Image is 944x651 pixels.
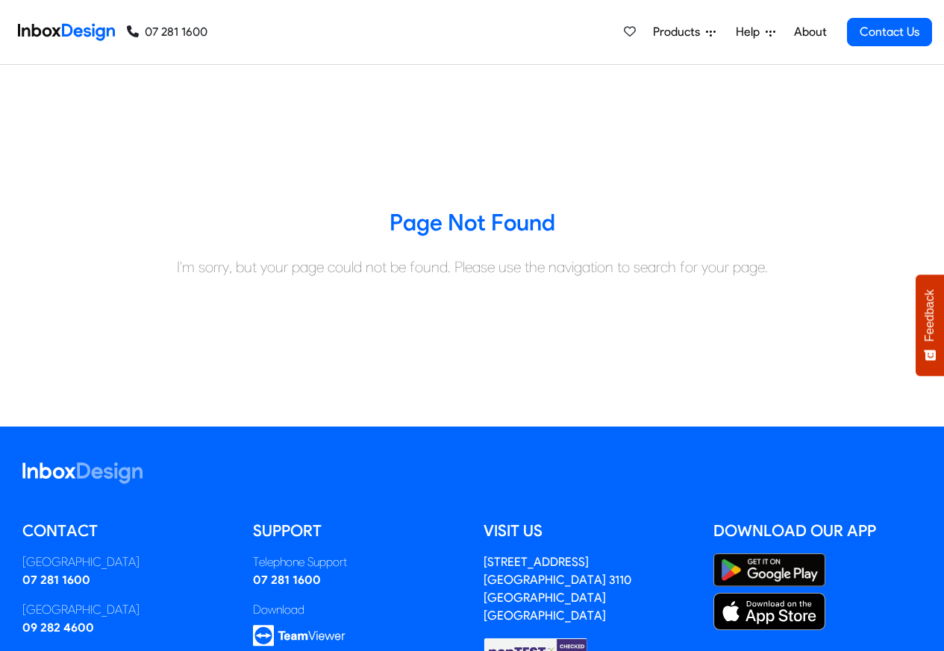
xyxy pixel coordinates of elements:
[253,553,461,571] div: Telephone Support
[22,553,231,571] div: [GEOGRAPHIC_DATA]
[653,23,706,41] span: Products
[736,23,766,41] span: Help
[923,289,937,342] span: Feedback
[790,17,831,47] a: About
[484,520,692,542] h5: Visit us
[647,17,722,47] a: Products
[11,208,933,238] h3: Page Not Found
[484,555,631,623] address: [STREET_ADDRESS] [GEOGRAPHIC_DATA] 3110 [GEOGRAPHIC_DATA] [GEOGRAPHIC_DATA]
[713,593,825,630] img: Apple App Store
[713,520,922,542] h5: Download our App
[253,573,321,587] a: 07 281 1600
[253,520,461,542] h5: Support
[253,601,461,619] div: Download
[22,620,94,635] a: 09 282 4600
[22,573,90,587] a: 07 281 1600
[127,23,207,41] a: 07 281 1600
[916,274,944,376] button: Feedback - Show survey
[22,520,231,542] h5: Contact
[484,555,631,623] a: [STREET_ADDRESS][GEOGRAPHIC_DATA] 3110[GEOGRAPHIC_DATA][GEOGRAPHIC_DATA]
[22,462,143,484] img: logo_inboxdesign_white.svg
[730,17,781,47] a: Help
[22,601,231,619] div: [GEOGRAPHIC_DATA]
[847,18,932,46] a: Contact Us
[713,553,825,587] img: Google Play Store
[11,256,933,278] div: I'm sorry, but your page could not be found. Please use the navigation to search for your page.
[253,625,346,647] img: logo_teamviewer.svg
